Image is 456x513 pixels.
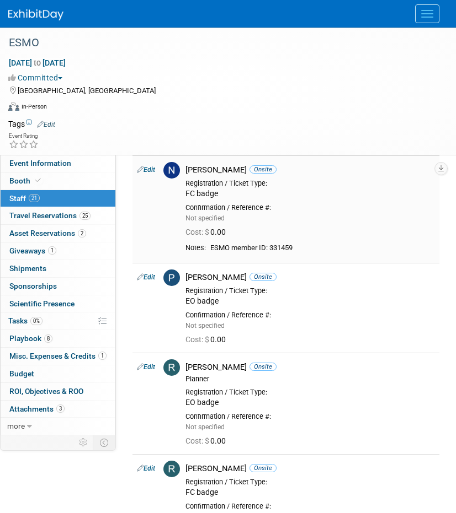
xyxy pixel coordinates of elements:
[185,214,225,222] span: Not specified
[1,330,115,347] a: Playbook8
[185,228,230,236] span: 0.00
[9,194,40,203] span: Staff
[1,172,115,190] a: Booth
[163,162,180,179] img: N.jpg
[1,260,115,277] a: Shipments
[185,322,225,330] span: Not specified
[74,435,93,450] td: Personalize Event Tab Strip
[185,179,435,188] div: Registration / Ticket Type:
[9,334,52,343] span: Playbook
[163,461,180,477] img: R.jpg
[8,100,442,117] div: Event Format
[250,464,277,472] span: Onsite
[29,194,40,202] span: 21
[98,352,107,360] span: 1
[185,165,435,175] div: [PERSON_NAME]
[415,4,439,23] button: Menu
[9,352,107,360] span: Misc. Expenses & Credits
[48,246,56,255] span: 1
[1,295,115,312] a: Scientific Presence
[8,316,43,325] span: Tasks
[185,296,435,306] div: EO badge
[37,121,55,128] a: Edit
[1,365,115,382] a: Budget
[9,264,46,273] span: Shipments
[185,203,435,212] div: Confirmation / Reference #:
[5,33,434,53] div: ESMO
[185,436,230,445] span: 0.00
[21,102,47,111] div: In-Person
[185,335,230,344] span: 0.00
[18,87,156,95] span: [GEOGRAPHIC_DATA], [GEOGRAPHIC_DATA]
[30,317,43,325] span: 0%
[185,478,435,487] div: Registration / Ticket Type:
[185,412,435,421] div: Confirmation / Reference #:
[185,189,435,199] div: FC badge
[9,387,83,396] span: ROI, Objectives & ROO
[137,273,155,281] a: Edit
[1,401,115,418] a: Attachments3
[8,72,67,83] button: Committed
[9,159,71,168] span: Event Information
[250,165,277,174] span: Onsite
[250,363,277,371] span: Onsite
[1,278,115,295] a: Sponsorships
[185,423,225,431] span: Not specified
[9,246,56,255] span: Giveaways
[9,211,91,220] span: Travel Reservations
[1,348,115,365] a: Misc. Expenses & Credits1
[185,436,210,445] span: Cost: $
[185,463,435,474] div: [PERSON_NAME]
[9,229,86,237] span: Asset Reservations
[1,242,115,260] a: Giveaways1
[1,312,115,330] a: Tasks0%
[185,272,435,283] div: [PERSON_NAME]
[78,229,86,237] span: 2
[137,465,155,472] a: Edit
[185,488,435,498] div: FC badge
[250,273,277,281] span: Onsite
[185,287,435,295] div: Registration / Ticket Type:
[7,422,25,430] span: more
[163,269,180,286] img: P.jpg
[185,228,210,236] span: Cost: $
[44,334,52,343] span: 8
[8,102,19,111] img: Format-Inperson.png
[9,299,75,308] span: Scientific Presence
[9,176,43,185] span: Booth
[93,435,116,450] td: Toggle Event Tabs
[1,225,115,242] a: Asset Reservations2
[185,375,435,384] div: Planner
[137,166,155,174] a: Edit
[79,212,91,220] span: 25
[185,398,435,408] div: EO badge
[163,359,180,376] img: R.jpg
[1,207,115,224] a: Travel Reservations25
[56,404,65,413] span: 3
[185,311,435,320] div: Confirmation / Reference #:
[185,388,435,397] div: Registration / Ticket Type:
[1,383,115,400] a: ROI, Objectives & ROO
[35,177,41,183] i: Booth reservation complete
[9,404,65,413] span: Attachments
[185,502,435,511] div: Confirmation / Reference #:
[9,133,39,139] div: Event Rating
[9,282,57,290] span: Sponsorships
[32,58,43,67] span: to
[185,244,206,252] div: Notes:
[1,418,115,435] a: more
[8,9,63,20] img: ExhibitDay
[9,369,34,378] span: Budget
[185,335,210,344] span: Cost: $
[1,155,115,172] a: Event Information
[185,362,435,372] div: [PERSON_NAME]
[1,190,115,207] a: Staff21
[210,244,435,253] div: ESMO member ID: 331459
[137,363,155,371] a: Edit
[8,118,55,129] td: Tags
[8,58,66,68] span: [DATE] [DATE]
